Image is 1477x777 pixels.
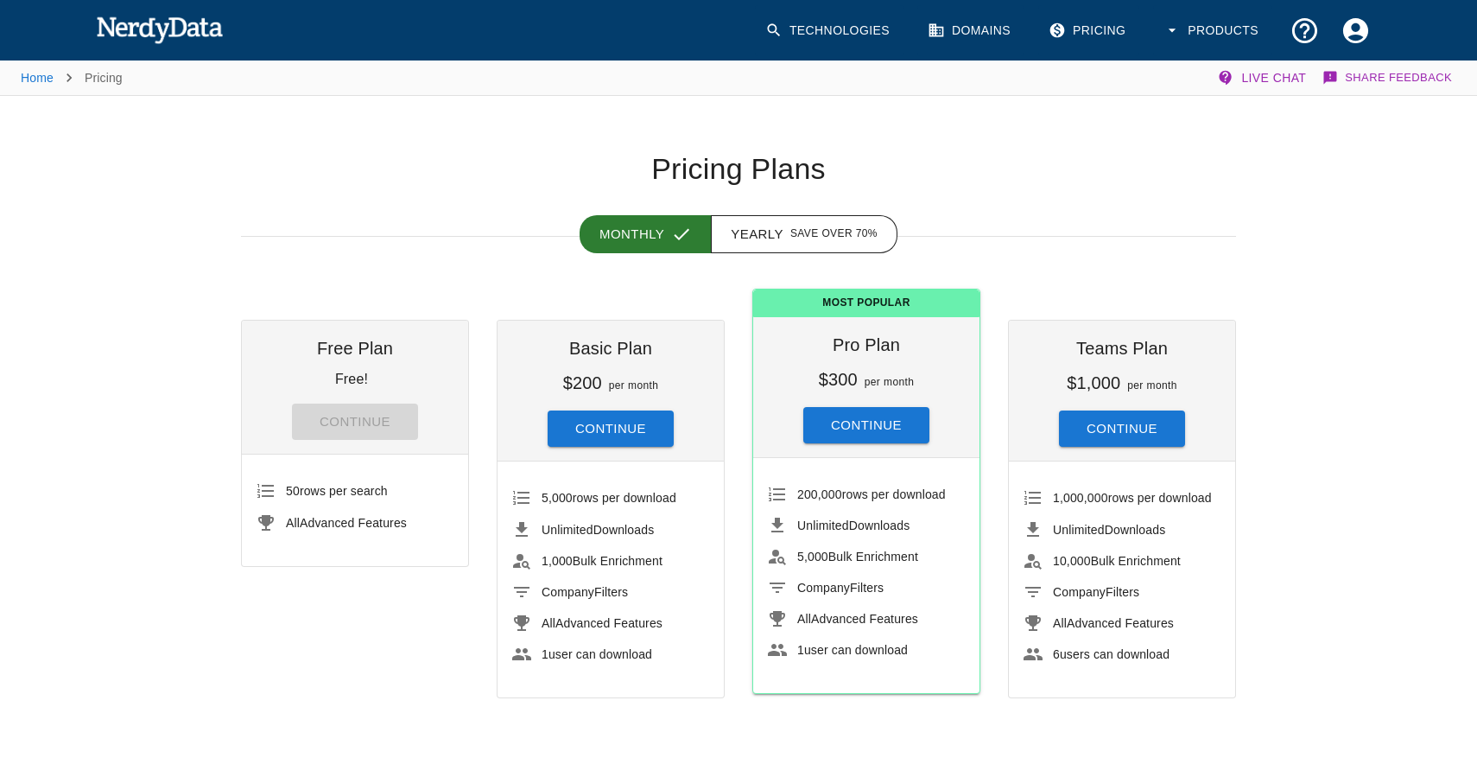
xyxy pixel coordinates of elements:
span: Advanced Features [1053,616,1174,630]
p: Free! [335,372,368,386]
span: 1 [542,647,548,661]
span: rows per download [542,491,676,505]
a: Technologies [755,5,903,56]
span: 6 [1053,647,1060,661]
span: 5,000 [542,491,573,505]
span: All [542,616,555,630]
span: Advanced Features [542,616,662,630]
span: 200,000 [797,487,842,501]
button: Continue [548,411,674,447]
span: Filters [542,585,628,599]
iframe: Drift Widget Chat Controller [1391,654,1456,720]
span: All [1053,616,1067,630]
span: Company [1053,585,1106,599]
span: Bulk Enrichment [1053,554,1181,568]
span: rows per download [1053,491,1212,505]
nav: breadcrumb [21,61,123,95]
button: Products [1153,5,1272,56]
button: Live Chat [1214,61,1313,95]
span: 50 [286,484,300,498]
span: user can download [797,643,908,657]
span: 1 [797,643,804,657]
button: Continue [1059,411,1185,447]
span: 5,000 [797,550,828,564]
span: Company [797,581,850,595]
button: Continue [803,407,929,443]
span: Most Popular [753,290,979,317]
a: Home [21,71,54,85]
span: rows per download [797,487,946,501]
span: Bulk Enrichment [797,550,918,564]
button: Yearly Save over 70% [711,215,897,253]
span: per month [865,376,915,388]
span: users can download [1053,647,1170,661]
span: All [797,612,811,626]
button: Monthly [580,215,712,253]
img: NerdyData.com [96,12,223,47]
span: 1,000,000 [1053,491,1108,505]
a: Domains [917,5,1024,56]
a: Pricing [1038,5,1139,56]
span: Filters [797,581,884,595]
button: Account Settings [1330,5,1381,56]
h1: Pricing Plans [241,151,1236,188]
span: per month [1127,379,1177,392]
h6: $300 [819,370,858,389]
span: Unlimited [797,519,849,532]
h6: Pro Plan [767,331,966,359]
button: Share Feedback [1320,61,1456,95]
span: rows per search [286,484,388,498]
span: Save over 70% [790,226,878,243]
span: 1,000 [542,554,573,568]
span: Advanced Features [286,516,407,530]
span: Filters [1053,585,1139,599]
span: user can download [542,647,652,661]
span: Company [542,585,594,599]
button: Support and Documentation [1279,5,1330,56]
span: Downloads [1053,523,1165,537]
span: Advanced Features [797,612,918,626]
h6: Teams Plan [1023,334,1221,362]
span: Downloads [542,523,654,537]
span: per month [609,379,659,392]
span: 10,000 [1053,554,1091,568]
span: All [286,516,300,530]
span: Downloads [797,519,910,532]
h6: $200 [563,373,602,392]
h6: Basic Plan [511,334,710,362]
span: Bulk Enrichment [542,554,662,568]
h6: $1,000 [1067,373,1120,392]
h6: Free Plan [256,334,454,362]
span: Unlimited [542,523,593,537]
p: Pricing [85,69,123,86]
span: Unlimited [1053,523,1105,537]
